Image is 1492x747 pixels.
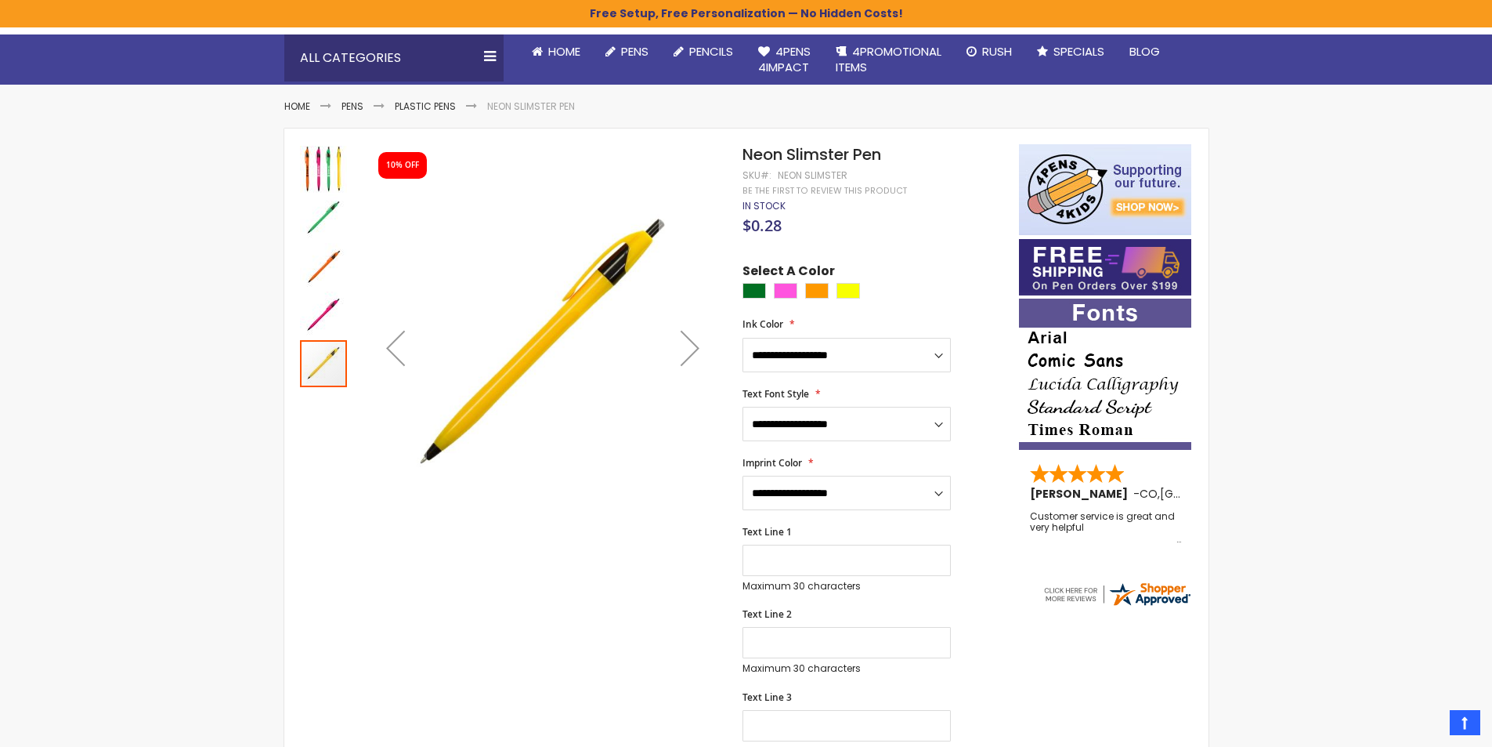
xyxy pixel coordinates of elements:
span: 4Pens 4impact [758,43,811,75]
span: Text Font Style [742,387,809,401]
div: Yellow [836,283,860,299]
span: Pencils [689,43,733,60]
span: - , [1133,486,1275,502]
div: Neon Slimster Pen [300,241,349,290]
div: Pink [774,283,797,299]
img: font-personalization-examples [1019,299,1191,450]
span: Imprint Color [742,456,802,470]
span: $0.28 [742,215,782,236]
span: Specials [1053,43,1104,60]
a: Plastic Pens [395,100,456,113]
span: [PERSON_NAME] [1030,486,1133,502]
a: Home [284,100,310,113]
span: Pens [621,43,648,60]
a: Pens [341,100,363,113]
strong: SKU [742,169,771,182]
a: Pens [593,34,661,69]
span: Text Line 3 [742,691,792,704]
a: Pencils [661,34,746,69]
img: Neon Slimster Pen [364,167,722,525]
span: Home [548,43,580,60]
a: Be the first to review this product [742,185,907,197]
img: 4pens 4 kids [1019,144,1191,235]
div: All Categories [284,34,504,82]
div: Next [659,144,721,551]
p: Maximum 30 characters [742,662,951,675]
div: Green [742,283,766,299]
span: Text Line 2 [742,607,792,621]
span: In stock [742,199,786,212]
a: 4pens.com certificate URL [1042,598,1192,611]
a: Home [519,34,593,69]
a: 4Pens4impact [746,34,823,85]
span: Rush [982,43,1012,60]
span: [GEOGRAPHIC_DATA] [1160,486,1275,502]
span: Ink Color [742,317,783,331]
li: Neon Slimster Pen [487,100,575,113]
img: Neon Slimster Pen [300,194,347,241]
div: Neon Slimster Pen [300,290,349,339]
a: Rush [954,34,1024,69]
a: 4PROMOTIONALITEMS [823,34,954,85]
span: Blog [1129,43,1160,60]
span: Neon Slimster Pen [742,143,881,165]
div: Neon Slimster Pen [300,193,349,241]
a: Blog [1117,34,1172,69]
span: CO [1140,486,1158,502]
img: Neon Slimster Pen [300,146,347,193]
p: Maximum 30 characters [742,580,951,593]
span: 4PROMOTIONAL ITEMS [836,43,941,75]
div: Customer service is great and very helpful [1030,511,1182,545]
div: Orange [805,283,829,299]
img: Free shipping on orders over $199 [1019,239,1191,296]
div: 10% OFF [386,160,419,171]
img: 4pens.com widget logo [1042,580,1192,608]
a: Specials [1024,34,1117,69]
div: Neon Slimster Pen [300,144,349,193]
span: Text Line 1 [742,525,792,538]
span: Select A Color [742,263,835,284]
div: Previous [364,144,427,551]
div: Availability [742,200,786,212]
div: Neon Slimster [778,169,847,182]
img: Neon Slimster Pen [300,243,347,290]
img: Neon Slimster Pen [300,292,347,339]
div: Neon Slimster Pen [300,339,347,387]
